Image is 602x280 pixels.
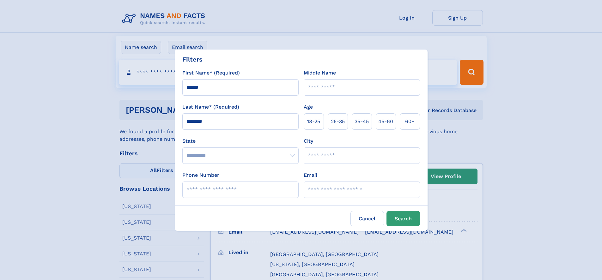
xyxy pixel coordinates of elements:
[304,171,317,179] label: Email
[331,118,345,125] span: 25‑35
[182,137,299,145] label: State
[182,171,219,179] label: Phone Number
[304,137,313,145] label: City
[182,69,240,77] label: First Name* (Required)
[182,55,203,64] div: Filters
[378,118,393,125] span: 45‑60
[304,69,336,77] label: Middle Name
[386,211,420,226] button: Search
[350,211,384,226] label: Cancel
[304,103,313,111] label: Age
[307,118,320,125] span: 18‑25
[405,118,415,125] span: 60+
[355,118,369,125] span: 35‑45
[182,103,239,111] label: Last Name* (Required)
